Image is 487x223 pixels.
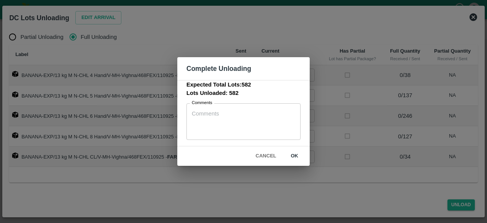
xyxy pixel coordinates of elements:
[192,100,212,106] label: Comments
[253,149,279,163] button: Cancel
[186,65,251,72] b: Complete Unloading
[282,149,307,163] button: ok
[186,82,251,88] b: Expected Total Lots: 582
[186,90,239,96] b: Lots Unloaded: 582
